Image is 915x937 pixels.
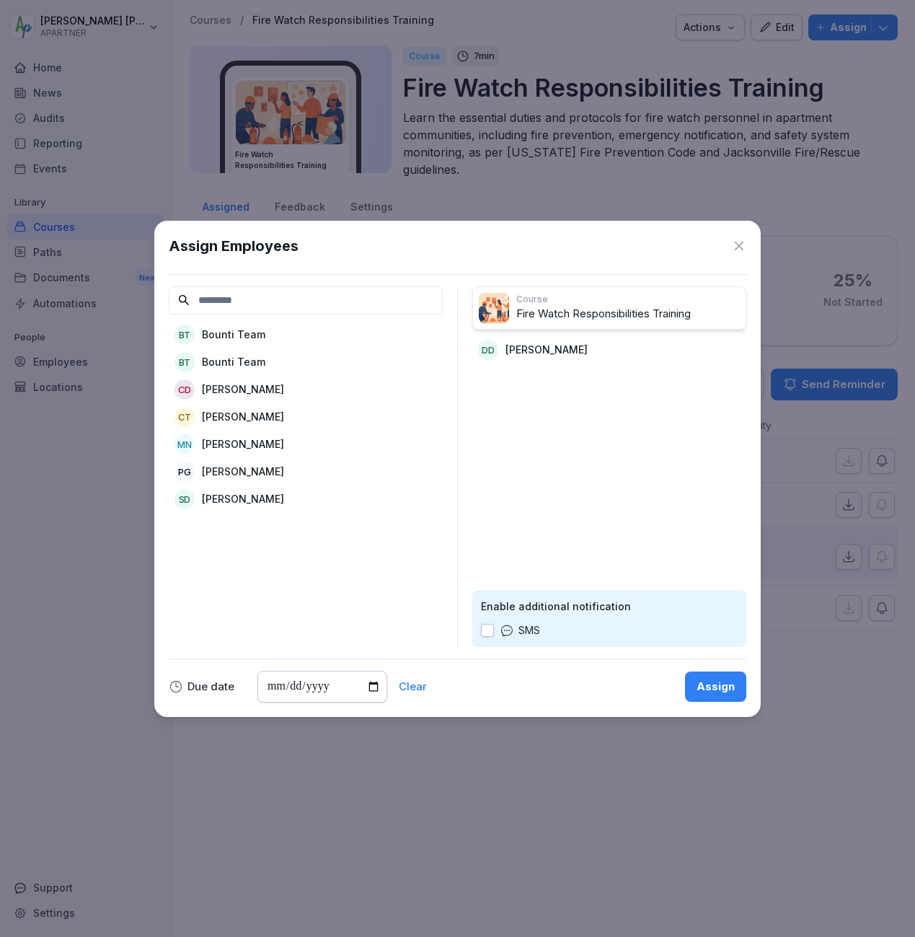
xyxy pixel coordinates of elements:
[202,327,265,342] p: Bounti Team
[478,340,498,360] div: DD
[174,489,195,509] div: SD
[685,672,746,702] button: Assign
[174,434,195,454] div: MN
[174,325,195,345] div: BT
[174,407,195,427] div: CT
[505,342,588,357] p: [PERSON_NAME]
[174,379,195,400] div: CD
[187,682,234,692] p: Due date
[202,409,284,424] p: [PERSON_NAME]
[399,682,427,692] button: Clear
[516,293,740,306] p: Course
[518,623,540,638] p: SMS
[516,306,740,322] p: Fire Watch Responsibilities Training
[202,491,284,506] p: [PERSON_NAME]
[202,436,284,452] p: [PERSON_NAME]
[202,382,284,397] p: [PERSON_NAME]
[174,352,195,372] div: BT
[174,462,195,482] div: PG
[697,679,735,695] div: Assign
[202,354,265,369] p: Bounti Team
[202,464,284,479] p: [PERSON_NAME]
[481,599,738,614] p: Enable additional notification
[169,235,299,257] h1: Assign Employees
